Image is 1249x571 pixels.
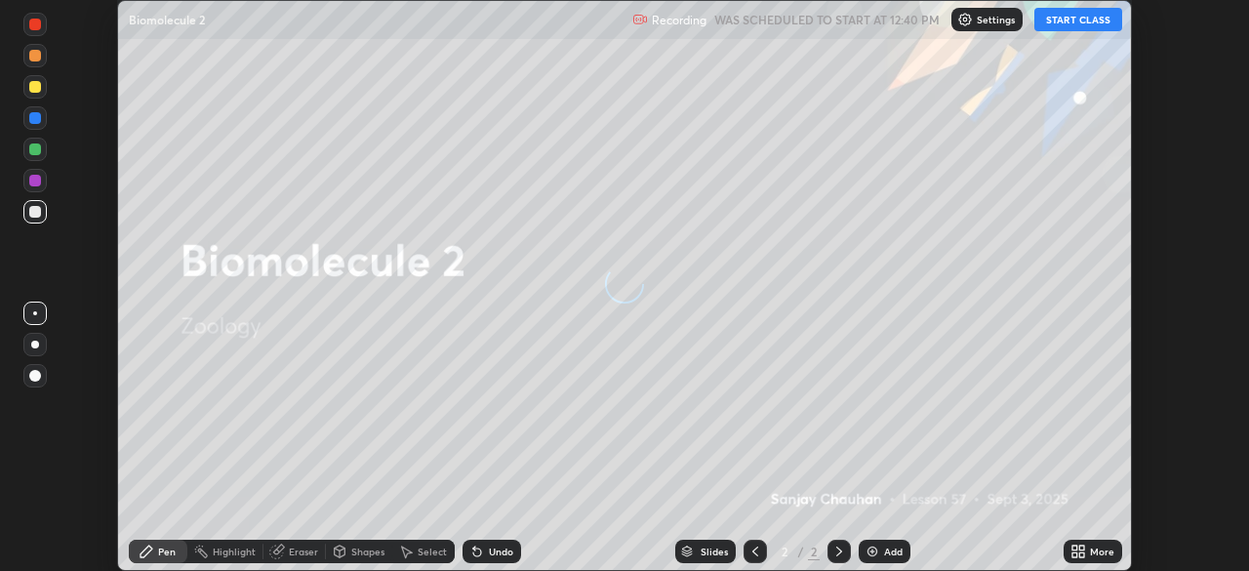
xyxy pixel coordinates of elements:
div: Shapes [351,547,384,556]
div: Pen [158,547,176,556]
div: / [798,546,804,557]
button: START CLASS [1034,8,1122,31]
img: recording.375f2c34.svg [632,12,648,27]
div: 2 [808,543,820,560]
img: class-settings-icons [957,12,973,27]
h5: WAS SCHEDULED TO START AT 12:40 PM [714,11,940,28]
div: Add [884,547,903,556]
div: Slides [701,547,728,556]
div: More [1090,547,1114,556]
p: Biomolecule 2 [129,12,205,27]
div: Select [418,547,447,556]
div: Highlight [213,547,256,556]
img: add-slide-button [865,544,880,559]
p: Settings [977,15,1015,24]
div: 2 [775,546,794,557]
div: Eraser [289,547,318,556]
div: Undo [489,547,513,556]
p: Recording [652,13,706,27]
